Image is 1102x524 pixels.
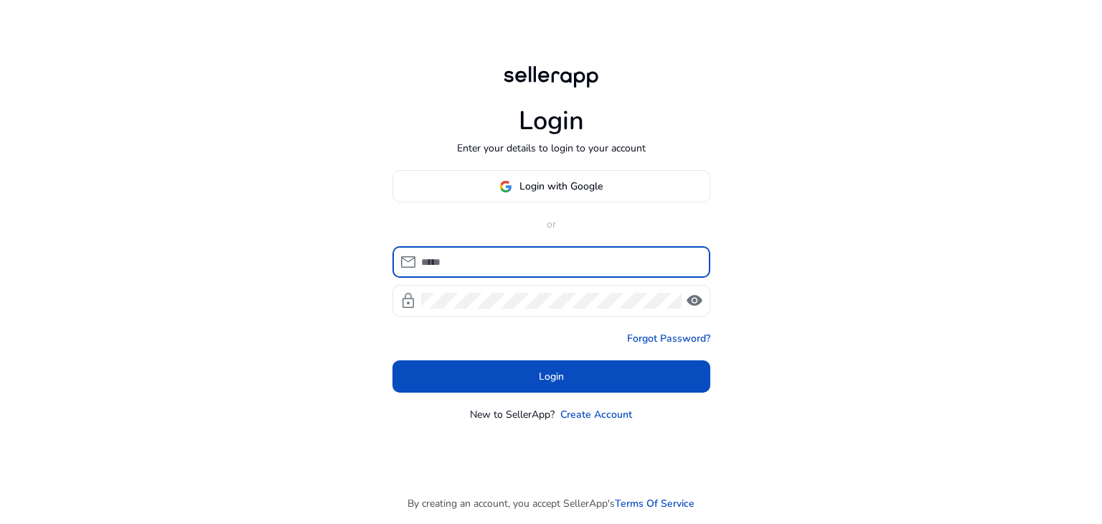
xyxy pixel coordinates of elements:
[470,407,555,422] p: New to SellerApp?
[519,106,584,136] h1: Login
[519,179,603,194] span: Login with Google
[392,217,710,232] p: or
[560,407,632,422] a: Create Account
[400,253,417,271] span: mail
[457,141,646,156] p: Enter your details to login to your account
[615,496,694,511] a: Terms Of Service
[392,360,710,393] button: Login
[686,292,703,309] span: visibility
[539,369,564,384] span: Login
[400,292,417,309] span: lock
[392,170,710,202] button: Login with Google
[627,331,710,346] a: Forgot Password?
[499,180,512,193] img: google-logo.svg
